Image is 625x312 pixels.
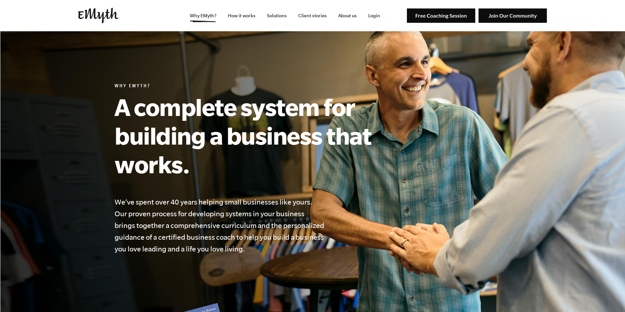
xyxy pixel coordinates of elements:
h4: We’ve spent over 40 years helping small businesses like yours. Our proven process for developing ... [115,196,326,255]
h6: Why EMyth? [115,83,401,90]
h1: A complete system for building a business that works. [115,92,401,178]
img: Free Coaching Session [407,8,475,23]
img: EMyth [78,8,118,23]
img: Join Our Community [479,8,547,23]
